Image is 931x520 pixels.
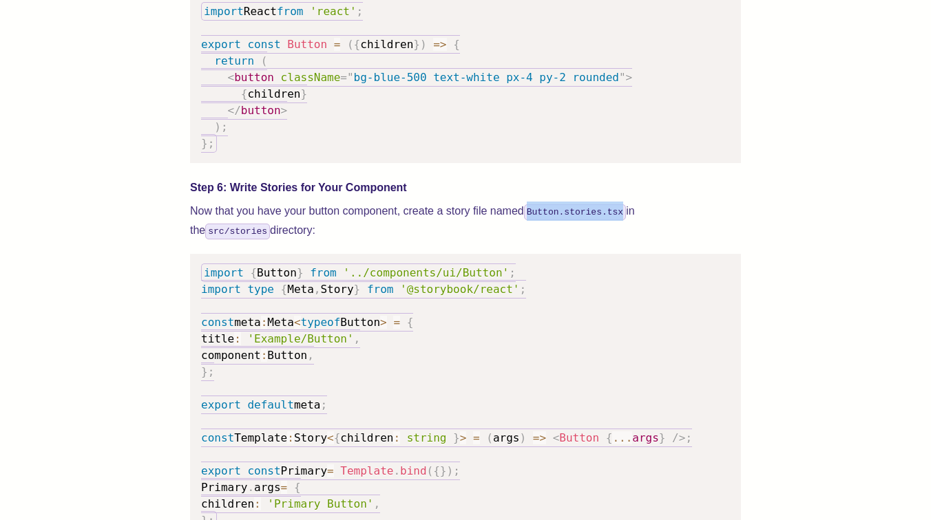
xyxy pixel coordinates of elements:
[234,71,274,84] span: button
[524,204,626,220] code: Button.stories.tsx
[201,481,247,494] span: Primary
[626,71,633,84] span: >
[201,365,208,378] span: }
[672,431,685,444] span: />
[473,431,480,444] span: =
[287,431,294,444] span: :
[340,431,393,444] span: children
[228,71,235,84] span: <
[606,431,613,444] span: {
[190,180,741,196] h4: Step 6: Write Stories for Your Component
[360,38,413,51] span: children
[244,5,277,18] span: React
[201,38,241,51] span: export
[407,316,414,329] span: {
[307,349,314,362] span: ,
[420,38,427,51] span: )
[486,431,493,444] span: (
[201,283,241,296] span: import
[277,5,304,18] span: from
[393,316,400,329] span: =
[433,464,440,477] span: {
[261,316,268,329] span: :
[519,431,526,444] span: )
[267,349,307,362] span: Button
[281,283,288,296] span: {
[327,464,334,477] span: =
[294,316,301,329] span: <
[247,464,280,477] span: const
[294,481,301,494] span: {
[433,38,446,51] span: =>
[228,104,241,117] span: </
[380,316,387,329] span: >
[201,316,234,329] span: const
[519,283,526,296] span: ;
[234,431,287,444] span: Template
[314,283,321,296] span: ,
[287,38,327,51] span: Button
[254,481,281,494] span: args
[400,283,519,296] span: '@storybook/react'
[247,481,254,494] span: .
[281,104,288,117] span: >
[632,431,659,444] span: args
[201,497,254,510] span: children
[208,365,215,378] span: ;
[201,137,208,150] span: }
[257,266,297,279] span: Button
[340,464,393,477] span: Template
[241,87,248,100] span: {
[533,431,546,444] span: =>
[453,464,460,477] span: ;
[281,464,327,477] span: Primary
[685,431,692,444] span: ;
[427,464,434,477] span: (
[453,431,460,444] span: }
[347,38,354,51] span: (
[440,464,447,477] span: }
[460,431,467,444] span: >
[250,266,257,279] span: {
[247,398,293,411] span: default
[413,38,420,51] span: }
[354,332,361,345] span: ,
[247,332,353,345] span: 'Example/Button'
[247,87,300,100] span: children
[201,349,261,362] span: component
[201,431,234,444] span: const
[453,38,460,51] span: {
[373,497,380,510] span: ,
[261,349,268,362] span: :
[393,431,400,444] span: :
[281,71,341,84] span: className
[204,5,244,18] span: import
[247,283,274,296] span: type
[214,54,254,67] span: return
[493,431,520,444] span: args
[619,71,626,84] span: "
[320,283,353,296] span: Story
[320,398,327,411] span: ;
[204,266,244,279] span: import
[247,38,280,51] span: const
[347,71,354,84] span: "
[310,5,356,18] span: 'react'
[281,481,288,494] span: =
[294,431,327,444] span: Story
[234,332,241,345] span: :
[340,316,380,329] span: Button
[400,464,427,477] span: bind
[559,431,599,444] span: Button
[343,266,509,279] span: '../components/ui/Button'
[201,332,234,345] span: title
[205,224,270,239] code: src/stories
[301,316,341,329] span: typeof
[201,464,241,477] span: export
[327,431,334,444] span: <
[294,398,321,411] span: meta
[334,38,341,51] span: =
[297,266,304,279] span: }
[354,71,619,84] span: bg-blue-500 text-white px-4 py-2 rounded
[261,54,268,67] span: (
